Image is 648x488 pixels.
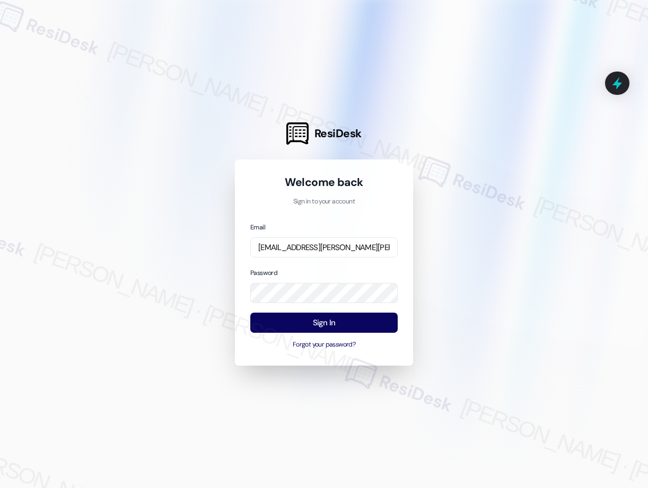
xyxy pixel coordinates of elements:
[286,122,309,145] img: ResiDesk Logo
[250,223,265,232] label: Email
[314,126,362,141] span: ResiDesk
[250,175,398,190] h1: Welcome back
[250,313,398,333] button: Sign In
[250,197,398,207] p: Sign in to your account
[250,340,398,350] button: Forgot your password?
[250,237,398,258] input: name@example.com
[250,269,277,277] label: Password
